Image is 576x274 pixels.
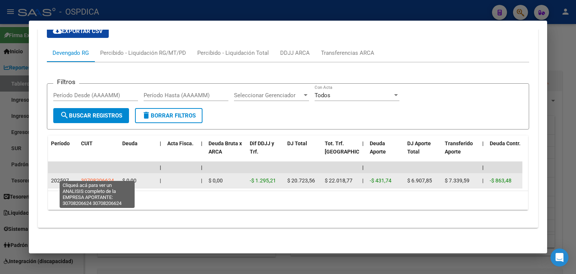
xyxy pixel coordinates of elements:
[81,178,114,184] span: 30708206624
[250,140,274,155] span: Dif DDJJ y Trf.
[404,135,442,169] datatable-header-cell: DJ Aporte Total
[167,140,193,146] span: Acta Fisca.
[100,49,186,57] div: Percibido - Liquidación RG/MT/PD
[325,140,376,155] span: Tot. Trf. [GEOGRAPHIC_DATA]
[487,135,524,169] datatable-header-cell: Deuda Contr.
[51,140,70,146] span: Período
[122,140,138,146] span: Deuda
[197,49,269,57] div: Percibido - Liquidación Total
[201,178,202,184] span: |
[370,140,386,155] span: Deuda Aporte
[315,92,330,99] span: Todos
[445,140,473,155] span: Transferido Aporte
[482,140,484,146] span: |
[442,135,479,169] datatable-header-cell: Transferido Aporte
[38,6,538,228] div: Aportes y Contribuciones del Afiliado: 20439161516
[52,49,89,57] div: Devengado RG
[201,140,202,146] span: |
[407,178,432,184] span: $ 6.907,85
[362,140,364,146] span: |
[482,164,484,170] span: |
[367,135,404,169] datatable-header-cell: Deuda Aporte
[321,49,374,57] div: Transferencias ARCA
[362,164,364,170] span: |
[250,178,276,184] span: -$ 1.295,21
[119,135,157,169] datatable-header-cell: Deuda
[287,178,315,184] span: $ 20.723,56
[205,135,247,169] datatable-header-cell: Deuda Bruta x ARCA
[208,178,223,184] span: $ 0,00
[53,26,62,35] mat-icon: cloud_download
[51,178,69,184] span: 202507
[142,112,196,119] span: Borrar Filtros
[53,78,79,86] h3: Filtros
[247,135,284,169] datatable-header-cell: Dif DDJJ y Trf.
[482,178,483,184] span: |
[160,140,161,146] span: |
[280,49,310,57] div: DDJJ ARCA
[81,140,93,146] span: CUIT
[160,178,161,184] span: |
[370,178,391,184] span: -$ 431,74
[53,28,103,35] span: Exportar CSV
[490,140,520,146] span: Deuda Contr.
[60,112,122,119] span: Buscar Registros
[322,135,359,169] datatable-header-cell: Tot. Trf. Bruto
[122,178,136,184] span: $ 0,00
[287,140,307,146] span: DJ Total
[160,164,161,170] span: |
[201,164,202,170] span: |
[60,111,69,120] mat-icon: search
[284,135,322,169] datatable-header-cell: DJ Total
[208,140,242,155] span: Deuda Bruta x ARCA
[53,108,129,123] button: Buscar Registros
[550,248,568,266] div: Open Intercom Messenger
[157,135,164,169] datatable-header-cell: |
[325,178,352,184] span: $ 22.018,77
[164,135,198,169] datatable-header-cell: Acta Fisca.
[142,111,151,120] mat-icon: delete
[135,108,202,123] button: Borrar Filtros
[445,178,469,184] span: $ 7.339,59
[234,92,302,99] span: Seleccionar Gerenciador
[78,135,119,169] datatable-header-cell: CUIT
[362,178,363,184] span: |
[198,135,205,169] datatable-header-cell: |
[490,178,511,184] span: -$ 863,48
[359,135,367,169] datatable-header-cell: |
[479,135,487,169] datatable-header-cell: |
[48,135,78,169] datatable-header-cell: Período
[47,24,109,38] button: Exportar CSV
[407,140,431,155] span: DJ Aporte Total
